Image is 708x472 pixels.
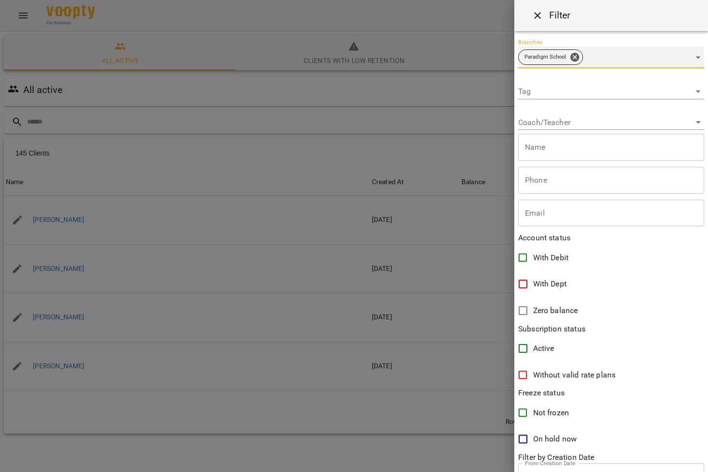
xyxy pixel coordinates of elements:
[533,369,616,381] span: Without valid rate plans
[518,232,704,244] p: Account status
[533,407,569,419] span: Not frozen
[518,387,704,399] p: Freeze status
[533,343,554,354] span: Active
[533,252,569,264] span: With Debit
[533,278,567,290] span: With Dept
[518,323,704,335] p: Subscription status
[526,4,549,27] button: Close
[533,305,578,316] span: Zero balance
[518,49,583,65] div: Paradigm School
[518,40,542,46] label: Branches
[549,8,571,23] h6: Filter
[533,433,577,445] span: On hold now
[518,452,704,463] p: Filter by Creation Date
[518,47,704,68] div: Paradigm School
[524,53,567,62] p: Paradigm School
